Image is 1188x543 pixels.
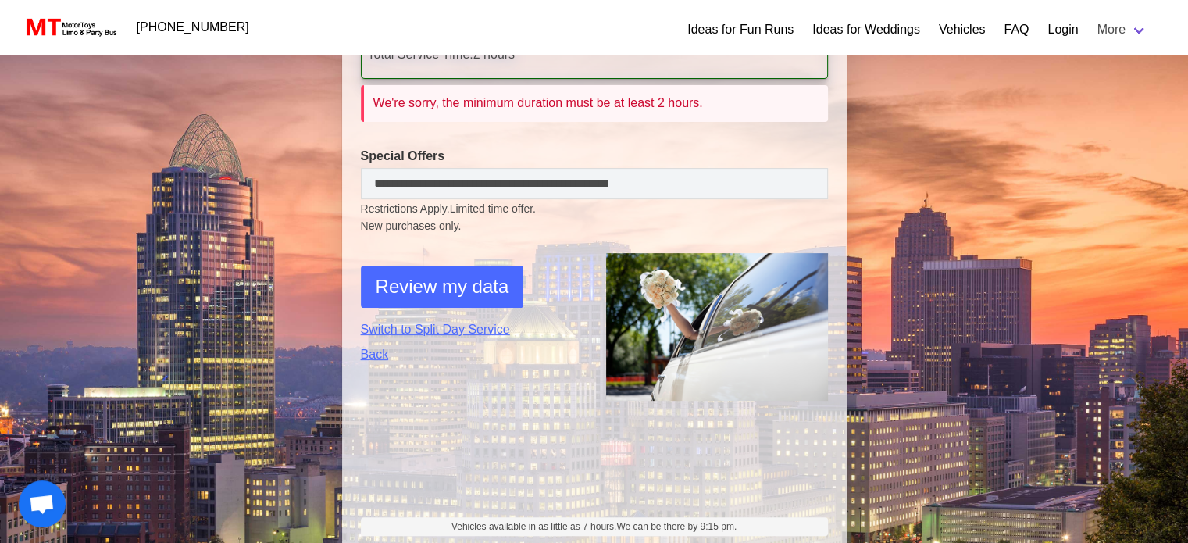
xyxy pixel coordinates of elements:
[451,520,737,534] span: Vehicles available in as little as 7 hours.
[616,521,737,532] span: We can be there by 9:15 pm.
[812,20,920,39] a: Ideas for Weddings
[361,320,583,339] a: Switch to Split Day Service
[939,20,986,39] a: Vehicles
[361,218,828,234] span: New purchases only.
[687,20,794,39] a: Ideas for Fun Runs
[606,253,828,401] img: 1.png
[450,201,536,217] span: Limited time offer.
[22,16,118,38] img: MotorToys Logo
[376,273,509,301] span: Review my data
[361,147,828,166] label: Special Offers
[1088,14,1157,45] a: More
[1004,20,1029,39] a: FAQ
[1047,20,1078,39] a: Login
[361,266,524,308] button: Review my data
[19,480,66,527] a: Open chat
[373,95,819,112] div: We're sorry, the minimum duration must be at least 2 hours.
[361,202,828,234] small: Restrictions Apply.
[127,12,259,43] a: [PHONE_NUMBER]
[356,45,833,64] div: 2 hours
[361,345,583,364] a: Back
